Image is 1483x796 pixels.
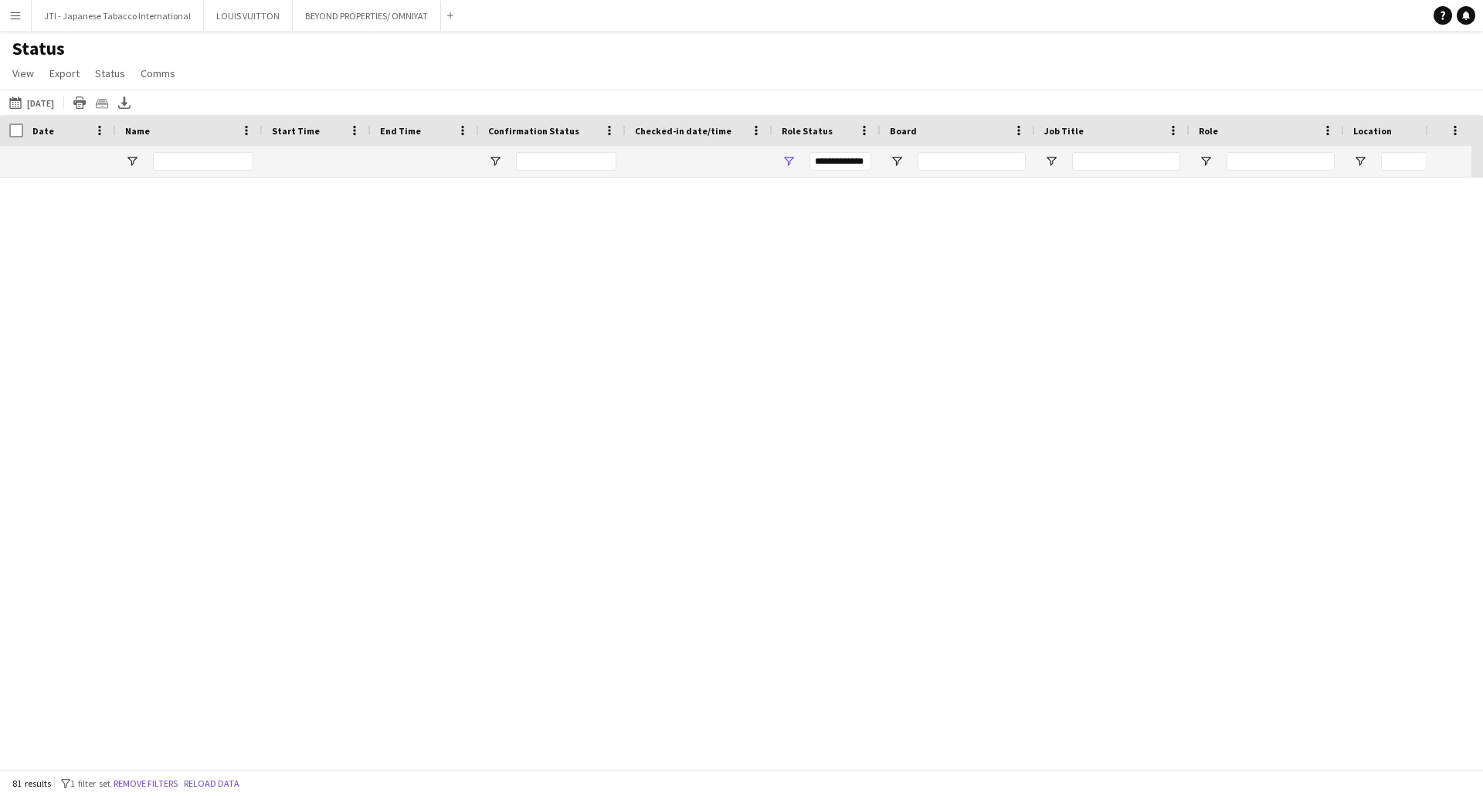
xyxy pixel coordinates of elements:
button: JTI - Japanese Tabacco International [32,1,204,31]
span: Role [1199,125,1218,137]
span: Status [95,66,125,80]
button: BEYOND PROPERTIES/ OMNIYAT [293,1,441,31]
span: Checked-in date/time [635,125,731,137]
app-action-btn: Crew files as ZIP [93,93,111,112]
a: View [6,63,40,83]
button: Open Filter Menu [782,154,796,168]
button: Open Filter Menu [1353,154,1367,168]
button: Open Filter Menu [890,154,904,168]
span: View [12,66,34,80]
button: Open Filter Menu [488,154,502,168]
button: Open Filter Menu [1044,154,1058,168]
app-action-btn: Export XLSX [115,93,134,112]
span: Start Time [272,125,320,137]
span: Export [49,66,80,80]
button: [DATE] [6,93,57,112]
span: Date [32,125,54,137]
app-action-btn: Print [70,93,89,112]
span: Board [890,125,917,137]
a: Export [43,63,86,83]
button: LOUIS VUITTON [204,1,293,31]
span: Confirmation Status [488,125,579,137]
span: Job Title [1044,125,1084,137]
a: Comms [134,63,182,83]
span: Comms [141,66,175,80]
span: 1 filter set [70,777,110,789]
button: Reload data [181,775,243,792]
input: Name Filter Input [153,152,253,171]
span: End Time [380,125,421,137]
input: Confirmation Status Filter Input [516,152,616,171]
span: Role Status [782,125,833,137]
input: Role Filter Input [1227,152,1335,171]
span: Location [1353,125,1392,137]
span: Name [125,125,150,137]
button: Open Filter Menu [1199,154,1213,168]
input: Board Filter Input [918,152,1026,171]
button: Remove filters [110,775,181,792]
button: Open Filter Menu [125,154,139,168]
input: Job Title Filter Input [1072,152,1180,171]
a: Status [89,63,131,83]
